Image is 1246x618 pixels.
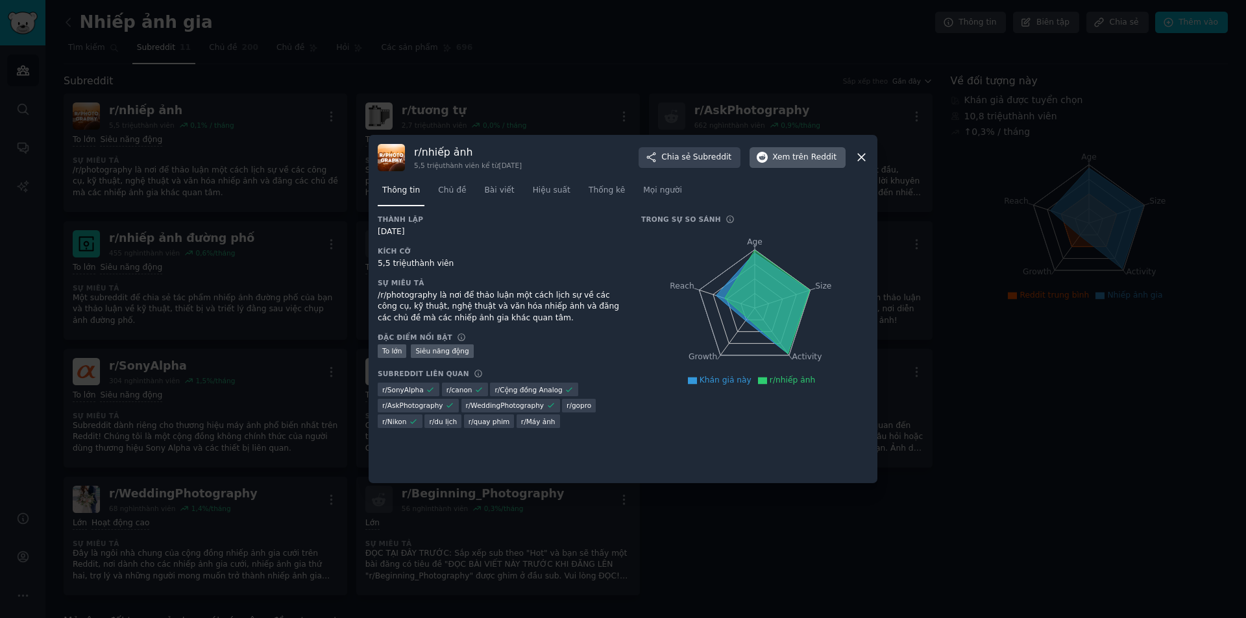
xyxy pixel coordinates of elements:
[382,418,387,425] font: r/
[387,401,443,409] font: AskPhotography
[484,185,514,195] font: Bài viết
[415,347,469,355] font: Siêu năng động
[693,152,731,161] font: Subreddit
[521,418,526,425] font: r/
[382,185,420,195] font: Thông tin
[474,418,510,425] font: quay phim
[443,161,499,169] font: thành viên kể từ
[480,180,519,207] a: Bài viết
[414,146,422,158] font: r/
[382,401,387,409] font: r/
[700,375,751,385] font: Khán giả này
[499,161,522,169] font: [DATE]
[792,152,837,161] font: trên Reddit
[382,347,402,355] font: To lớn
[572,401,591,409] font: gopro
[815,281,831,290] tspan: Size
[750,147,846,168] button: Xemtrên Reddit
[689,352,717,361] tspan: Growth
[378,144,405,171] img: nhiếp ảnh
[411,259,454,268] font: thành viên
[469,418,474,425] font: r/
[452,386,472,394] font: canon
[382,386,387,394] font: r/
[643,185,682,195] font: Mọi người
[387,386,424,394] font: SonyAlpha
[387,418,407,425] font: Nikon
[567,401,572,409] font: r/
[772,152,790,161] font: Xem
[641,215,721,223] font: Trong sự so sánh
[639,180,687,207] a: Mọi người
[422,146,473,158] font: nhiếp ảnh
[378,333,452,341] font: Đặc điểm nổi bật
[470,401,544,409] font: WeddingPhotography
[414,161,443,169] font: 5,5 triệu
[792,352,822,361] tspan: Activity
[495,386,500,394] font: r/
[378,291,619,322] font: /r/photography là nơi để thảo luận một cách lịch sự về các công cụ, kỹ thuật, nghệ thuật và văn h...
[446,386,452,394] font: r/
[533,185,570,195] font: Hiệu suất
[528,180,575,207] a: Hiệu suất
[378,227,404,236] font: [DATE]
[429,418,434,425] font: r/
[378,259,411,268] font: 5,5 triệu
[378,180,424,207] a: Thông tin
[500,386,562,394] font: Cộng đồng Analog
[438,185,466,195] font: Chủ đề
[466,401,471,409] font: r/
[639,147,740,168] button: Chia sẻSubreddit
[434,180,470,207] a: Chủ đề
[670,281,694,290] tspan: Reach
[584,180,629,207] a: Thống kê
[661,152,690,161] font: Chia sẻ
[378,279,424,287] font: Sự miêu tả
[434,418,457,425] font: du lịch
[526,418,556,425] font: Máy ảnh
[378,247,411,255] font: Kích cỡ
[378,370,469,377] font: Subreddit liên quan
[747,237,763,246] tspan: Age
[589,185,625,195] font: Thống kê
[378,215,423,223] font: Thành lập
[770,375,815,385] font: r/nhiếp ảnh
